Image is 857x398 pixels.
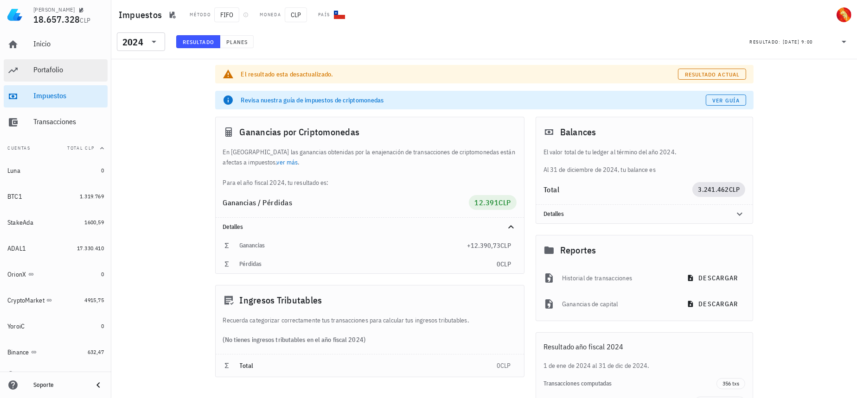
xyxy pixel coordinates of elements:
[467,241,500,250] span: +12.390,73
[241,69,678,79] div: El resultado esta desactualizado.
[536,235,753,265] div: Reportes
[744,33,855,51] div: Resultado:[DATE] 9:00
[497,260,500,268] span: 0
[729,185,740,194] span: CLP
[474,198,499,207] span: 12.391
[681,296,745,312] button: descargar
[684,71,740,78] span: Resultado actual
[285,7,307,22] span: CLP
[4,137,108,159] button: CuentasTotal CLP
[241,95,706,105] div: Revisa nuestra guía de impuestos de criptomonedas
[77,245,104,252] span: 17.330.410
[4,289,108,311] a: CryptoMarket 4915,75
[80,16,91,25] span: CLP
[84,297,104,303] span: 4915,75
[7,271,26,278] div: OrionX
[216,325,524,354] div: (No tienes ingresos tributables en el año fiscal 2024)
[536,117,753,147] div: Balances
[500,361,511,370] span: CLP
[216,285,524,315] div: Ingresos Tributables
[80,193,104,200] span: 1.319.769
[216,147,524,188] div: En [GEOGRAPHIC_DATA] las ganancias obtenidas por la enajenación de transacciones de criptomonedas...
[122,38,143,47] div: 2024
[706,95,746,106] a: Ver guía
[544,210,723,218] div: Detalles
[499,198,511,207] span: CLP
[562,294,674,314] div: Ganancias de capital
[712,97,740,104] span: Ver guía
[33,6,75,13] div: [PERSON_NAME]
[240,260,497,268] div: Pérdidas
[500,241,511,250] span: CLP
[689,274,738,282] span: descargar
[4,263,108,285] a: OrionX 0
[223,223,494,231] div: Detalles
[4,211,108,234] a: StakeAda 1600,59
[562,268,674,288] div: Historial de transacciones
[698,185,729,194] span: 3.241.462
[723,379,739,389] span: 356 txs
[216,117,524,147] div: Ganancias por Criptomonedas
[101,322,104,329] span: 0
[536,205,753,223] div: Detalles
[119,7,166,22] h1: Impuestos
[7,348,29,356] div: Binance
[497,361,500,370] span: 0
[7,219,33,227] div: StakeAda
[4,237,108,259] a: ADAL1 17.330.410
[7,7,22,22] img: LedgiFi
[84,219,104,226] span: 1600,59
[33,65,104,74] div: Portafolio
[214,7,239,22] span: FIFO
[536,360,753,371] div: 1 de ene de 2024 al 31 de dic de 2024.
[4,85,108,107] a: Impuestos
[277,158,298,166] a: ver más
[544,186,693,193] div: Total
[4,59,108,82] a: Portafolio
[4,111,108,133] a: Transacciones
[101,167,104,174] span: 0
[544,147,746,157] p: El valor total de tu ledger al término del año 2024.
[4,159,108,182] a: Luna 0
[190,11,211,19] div: Método
[7,297,45,304] div: CryptoMarket
[681,270,745,286] button: descargar
[837,7,851,22] div: avatar
[33,381,85,389] div: Soporte
[223,198,293,207] span: Ganancias / Pérdidas
[182,38,214,45] span: Resultado
[318,11,330,19] div: País
[544,380,717,387] div: Transacciones computadas
[7,322,25,330] div: YoroiC
[240,361,254,370] span: Total
[4,341,108,363] a: Binance 632,47
[226,38,248,45] span: Planes
[33,39,104,48] div: Inicio
[33,91,104,100] div: Impuestos
[7,167,20,175] div: Luna
[6,369,63,378] button: agregar cuenta
[536,147,753,175] div: Al 31 de diciembre de 2024, tu balance es
[7,245,26,253] div: ADAL1
[689,300,738,308] span: descargar
[7,193,22,201] div: BTC1
[749,36,783,48] div: Resultado:
[220,35,254,48] button: Planes
[783,38,813,47] div: [DATE] 9:00
[216,218,524,236] div: Detalles
[678,69,746,80] button: Resultado actual
[10,371,58,377] span: agregar cuenta
[33,13,80,25] span: 18.657.328
[88,348,104,355] span: 632,47
[4,315,108,337] a: YoroiC 0
[500,260,511,268] span: CLP
[536,333,753,360] div: Resultado año fiscal 2024
[260,11,281,19] div: Moneda
[4,185,108,208] a: BTC1 1.319.769
[117,32,165,51] div: 2024
[240,242,467,249] div: Ganancias
[101,271,104,278] span: 0
[176,35,220,48] button: Resultado
[33,117,104,126] div: Transacciones
[67,145,95,151] span: Total CLP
